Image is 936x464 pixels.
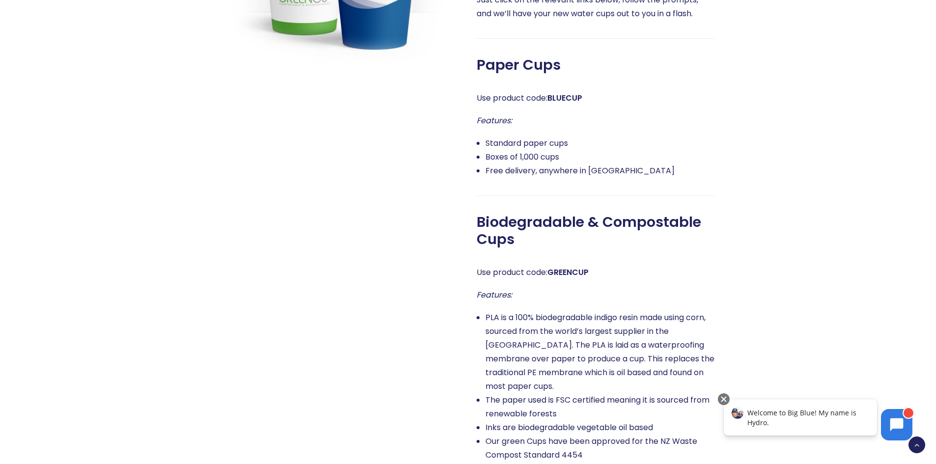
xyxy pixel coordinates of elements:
[547,92,582,104] strong: BLUECUP
[485,311,714,393] li: PLA is a 100% biodegradable indigo resin made using corn, sourced from the world’s largest suppli...
[477,56,561,74] span: Paper Cups
[477,214,714,248] span: Biodegradable & Compostable Cups
[485,421,714,435] li: Inks are biodegradable vegetable oil based
[477,266,714,279] p: Use product code:
[485,164,714,178] li: Free delivery, anywhere in [GEOGRAPHIC_DATA]
[485,150,714,164] li: Boxes of 1,000 cups
[477,289,512,300] em: Features:
[485,136,714,150] li: Standard paper cups
[477,115,512,126] em: Features:
[485,393,714,421] li: The paper used is FSC certified meaning it is sourced from renewable forests
[485,435,714,462] li: Our green Cups have been approved for the NZ Waste Compost Standard 4454
[477,91,714,105] p: Use product code:
[713,391,922,450] iframe: Chatbot
[547,267,589,278] strong: GREENCUP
